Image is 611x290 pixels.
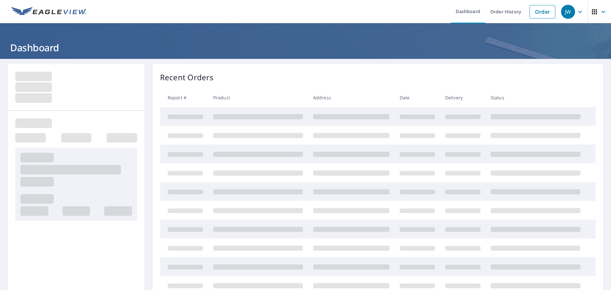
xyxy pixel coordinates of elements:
[160,88,208,107] th: Report #
[308,88,395,107] th: Address
[11,7,87,17] img: EV Logo
[160,72,214,83] p: Recent Orders
[440,88,486,107] th: Delivery
[530,5,555,18] a: Order
[486,88,586,107] th: Status
[561,5,575,19] div: JW
[395,88,440,107] th: Date
[8,41,603,54] h1: Dashboard
[208,88,308,107] th: Product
